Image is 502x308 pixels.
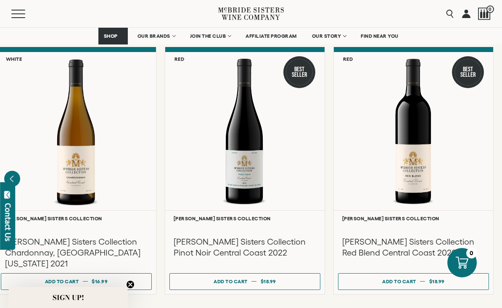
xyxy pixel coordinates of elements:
div: Add to cart [214,275,248,287]
span: SHOP [104,33,118,39]
h6: [PERSON_NAME] Sisters Collection [174,216,316,221]
div: Contact Us [4,203,12,241]
a: OUR BRANDS [132,28,180,44]
h6: Red [343,56,353,62]
span: 0 [486,5,494,13]
a: AFFILIATE PROGRAM [240,28,302,44]
button: Add to cart $18.99 [338,273,489,290]
a: JOIN THE CLUB [185,28,236,44]
h6: Red [174,56,185,62]
div: Add to cart [45,275,79,287]
h3: [PERSON_NAME] Sisters Collection Chardonnay, [GEOGRAPHIC_DATA][US_STATE] 2021 [5,236,148,269]
a: Red Best Seller McBride Sisters Collection Red Blend Central Coast [PERSON_NAME] Sisters Collecti... [333,47,494,295]
span: FIND NEAR YOU [361,33,399,39]
button: Mobile Menu Trigger [11,10,42,18]
span: SIGN UP! [53,292,84,303]
span: OUR STORY [312,33,341,39]
span: $18.99 [261,279,276,284]
span: $16.99 [92,279,108,284]
h3: [PERSON_NAME] Sisters Collection Red Blend Central Coast 2020 [342,236,485,258]
a: SHOP [98,28,128,44]
span: $18.99 [429,279,445,284]
h3: [PERSON_NAME] Sisters Collection Pinot Noir Central Coast 2022 [174,236,316,258]
span: JOIN THE CLUB [190,33,226,39]
a: FIND NEAR YOU [355,28,404,44]
div: SIGN UP!Close teaser [8,287,128,308]
button: Close teaser [126,280,135,289]
span: AFFILIATE PROGRAM [246,33,297,39]
h6: White [6,56,22,62]
button: Previous [4,171,20,187]
div: Add to cart [382,275,416,287]
h6: [PERSON_NAME] Sisters Collection [5,216,148,221]
a: OUR STORY [306,28,351,44]
span: OUR BRANDS [137,33,170,39]
div: 0 [466,248,477,258]
h6: [PERSON_NAME] Sisters Collection [342,216,485,221]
